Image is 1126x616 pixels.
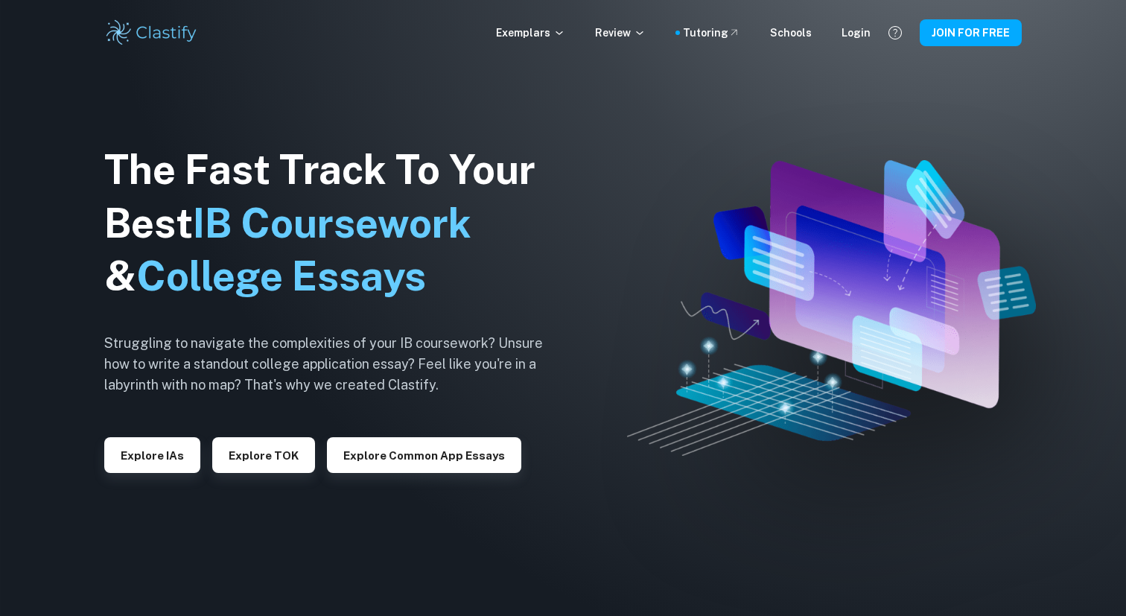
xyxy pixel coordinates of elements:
[212,437,315,473] button: Explore TOK
[627,160,1036,456] img: Clastify hero
[920,19,1022,46] button: JOIN FOR FREE
[104,437,200,473] button: Explore IAs
[496,25,565,41] p: Exemplars
[136,253,426,299] span: College Essays
[882,20,908,45] button: Help and Feedback
[104,18,199,48] img: Clastify logo
[212,448,315,462] a: Explore TOK
[104,333,566,396] h6: Struggling to navigate the complexities of your IB coursework? Unsure how to write a standout col...
[104,143,566,304] h1: The Fast Track To Your Best &
[842,25,871,41] a: Login
[770,25,812,41] a: Schools
[595,25,646,41] p: Review
[104,448,200,462] a: Explore IAs
[683,25,740,41] a: Tutoring
[327,448,521,462] a: Explore Common App essays
[193,200,471,247] span: IB Coursework
[327,437,521,473] button: Explore Common App essays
